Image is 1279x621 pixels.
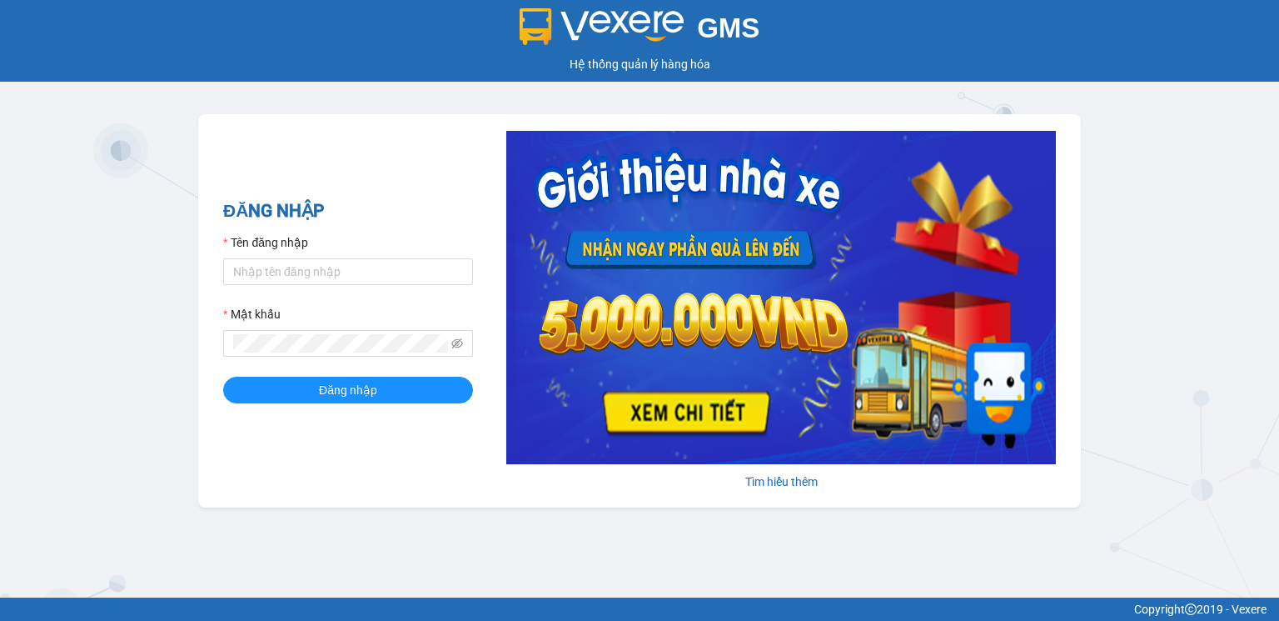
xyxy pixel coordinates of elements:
[520,25,760,38] a: GMS
[12,600,1267,618] div: Copyright 2019 - Vexere
[233,334,448,353] input: Mật khẩu
[697,13,759,43] span: GMS
[506,131,1056,464] img: banner-0
[319,381,377,399] span: Đăng nhập
[1185,603,1197,615] span: copyright
[223,233,308,252] label: Tên đăng nhập
[4,55,1275,73] div: Hệ thống quản lý hàng hóa
[506,473,1056,491] div: Tìm hiểu thêm
[451,338,463,349] span: eye-invisible
[223,377,473,403] button: Đăng nhập
[223,258,473,285] input: Tên đăng nhập
[223,305,281,323] label: Mật khẩu
[223,198,473,225] h2: ĐĂNG NHẬP
[520,8,684,45] img: logo 2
